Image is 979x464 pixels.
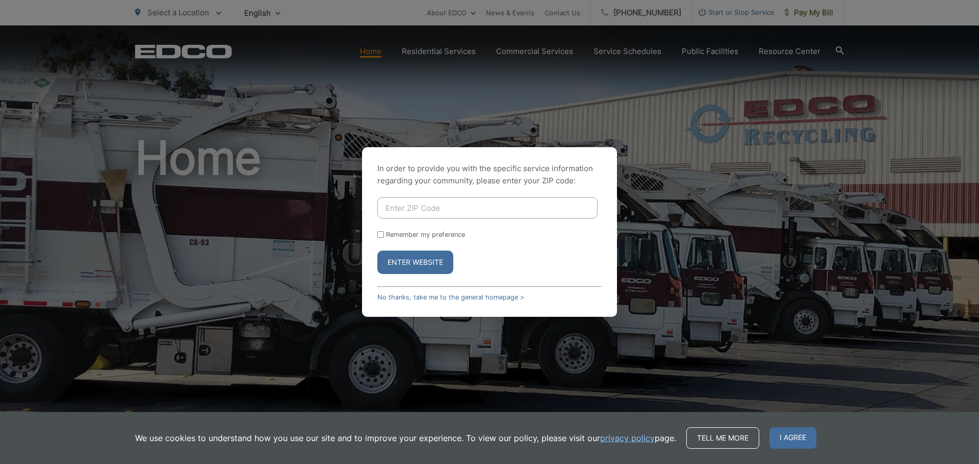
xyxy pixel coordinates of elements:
[686,427,759,449] a: Tell me more
[769,427,816,449] span: I agree
[377,293,524,301] a: No thanks, take me to the general homepage >
[600,432,655,444] a: privacy policy
[135,432,676,444] p: We use cookies to understand how you use our site and to improve your experience. To view our pol...
[386,231,465,238] label: Remember my preference
[377,197,598,219] input: Enter ZIP Code
[377,162,602,187] p: In order to provide you with the specific service information regarding your community, please en...
[377,251,453,274] button: Enter Website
